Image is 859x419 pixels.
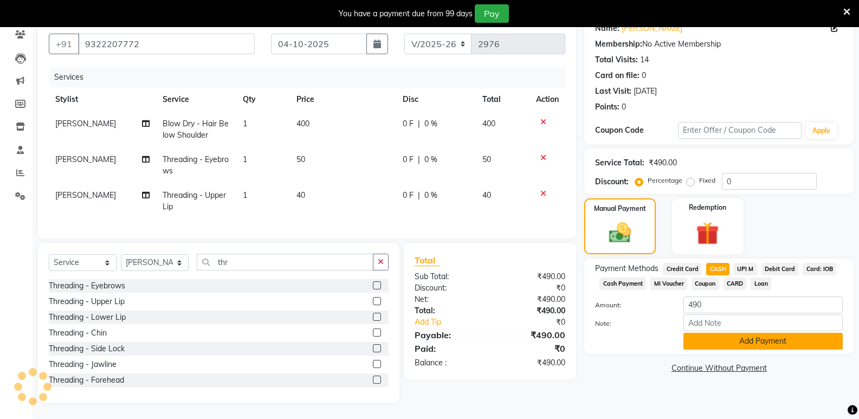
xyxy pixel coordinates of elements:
div: ₹490.00 [490,328,573,341]
span: 50 [296,154,305,164]
span: Threading - Upper Lip [163,190,226,211]
div: ₹490.00 [490,357,573,369]
span: 0 F [403,190,414,201]
div: Total: [406,305,490,317]
th: Disc [396,87,476,112]
input: Amount [683,296,843,313]
label: Amount: [587,300,675,310]
span: Blow Dry - Hair Below Shoulder [163,119,229,140]
div: Discount: [406,282,490,294]
th: Action [529,87,565,112]
label: Note: [587,319,675,328]
div: Coupon Code [595,125,677,136]
button: Pay [475,4,509,23]
span: | [418,154,420,165]
div: ₹0 [490,282,573,294]
th: Qty [236,87,290,112]
div: Name: [595,23,619,34]
label: Redemption [689,203,726,212]
div: ₹490.00 [490,305,573,317]
span: Loan [751,278,771,290]
span: [PERSON_NAME] [55,190,116,200]
button: Add Payment [683,333,843,350]
span: 0 % [424,118,437,130]
div: Threading - Lower Lip [49,312,126,323]
span: [PERSON_NAME] [55,119,116,128]
div: Threading - Forehead [49,375,124,386]
div: Discount: [595,176,629,188]
span: 1 [243,119,247,128]
span: 1 [243,154,247,164]
span: [PERSON_NAME] [55,154,116,164]
span: Card: IOB [803,263,836,275]
span: | [418,118,420,130]
div: Threading - Chin [49,327,107,339]
input: Search or Scan [197,254,373,270]
th: Total [476,87,529,112]
a: [PERSON_NAME] [622,23,682,34]
span: MI Voucher [650,278,687,290]
input: Enter Offer / Coupon Code [678,122,802,139]
div: Services [50,67,573,87]
span: UPI M [734,263,757,275]
span: Coupon [692,278,719,290]
span: | [418,190,420,201]
div: Threading - Eyebrows [49,280,125,292]
a: Continue Without Payment [586,363,851,374]
span: 1 [243,190,247,200]
div: ₹490.00 [649,157,677,169]
div: You have a payment due from 99 days [339,8,473,20]
a: Add Tip [406,317,504,328]
input: Add Note [683,314,843,331]
label: Fixed [699,176,715,185]
div: ₹490.00 [490,271,573,282]
div: Last Visit: [595,86,631,97]
span: 0 F [403,154,414,165]
span: CARD [724,278,747,290]
div: ₹0 [504,317,573,328]
span: Debit Card [761,263,799,275]
div: Service Total: [595,157,644,169]
div: Net: [406,294,490,305]
div: Points: [595,101,619,113]
th: Price [290,87,396,112]
span: 40 [296,190,305,200]
span: CASH [706,263,729,275]
span: Threading - Eyebrows [163,154,229,176]
button: +91 [49,34,79,54]
div: No Active Membership [595,38,843,50]
div: ₹0 [490,342,573,355]
th: Stylist [49,87,156,112]
button: Apply [806,123,837,139]
span: 400 [482,119,495,128]
span: 50 [482,154,491,164]
label: Manual Payment [594,204,646,214]
div: Threading - Side Lock [49,343,125,354]
div: 14 [640,54,649,66]
div: Paid: [406,342,490,355]
span: 400 [296,119,309,128]
div: Payable: [406,328,490,341]
img: _gift.svg [689,219,726,248]
div: Threading - Upper Lip [49,296,125,307]
span: 40 [482,190,491,200]
label: Percentage [648,176,682,185]
div: ₹490.00 [490,294,573,305]
div: Sub Total: [406,271,490,282]
div: Threading - Jawline [49,359,117,370]
div: Total Visits: [595,54,638,66]
span: 0 F [403,118,414,130]
div: 0 [642,70,646,81]
span: Total [415,255,440,266]
span: Cash Payment [599,278,646,290]
img: _cash.svg [602,220,638,246]
div: Card on file: [595,70,640,81]
span: Payment Methods [595,263,658,274]
th: Service [156,87,236,112]
div: Balance : [406,357,490,369]
div: 0 [622,101,626,113]
span: 0 % [424,190,437,201]
span: 0 % [424,154,437,165]
input: Search by Name/Mobile/Email/Code [78,34,255,54]
div: [DATE] [634,86,657,97]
